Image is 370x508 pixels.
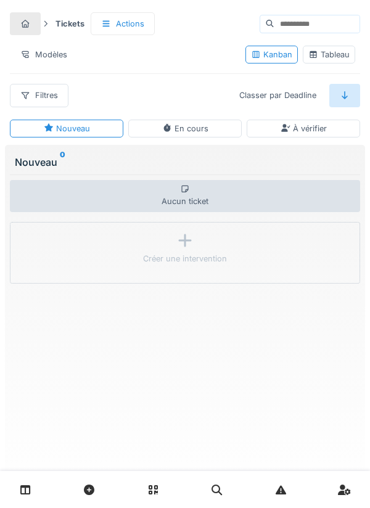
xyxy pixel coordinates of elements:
[60,155,65,170] sup: 0
[281,123,327,134] div: À vérifier
[51,18,89,30] strong: Tickets
[15,155,355,170] div: Nouveau
[229,84,327,107] div: Classer par Deadline
[251,49,292,60] div: Kanban
[162,123,208,134] div: En cours
[91,12,155,35] div: Actions
[10,180,360,212] div: Aucun ticket
[10,43,78,66] div: Modèles
[143,253,227,264] div: Créer une intervention
[10,84,68,107] div: Filtres
[308,49,350,60] div: Tableau
[44,123,90,134] div: Nouveau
